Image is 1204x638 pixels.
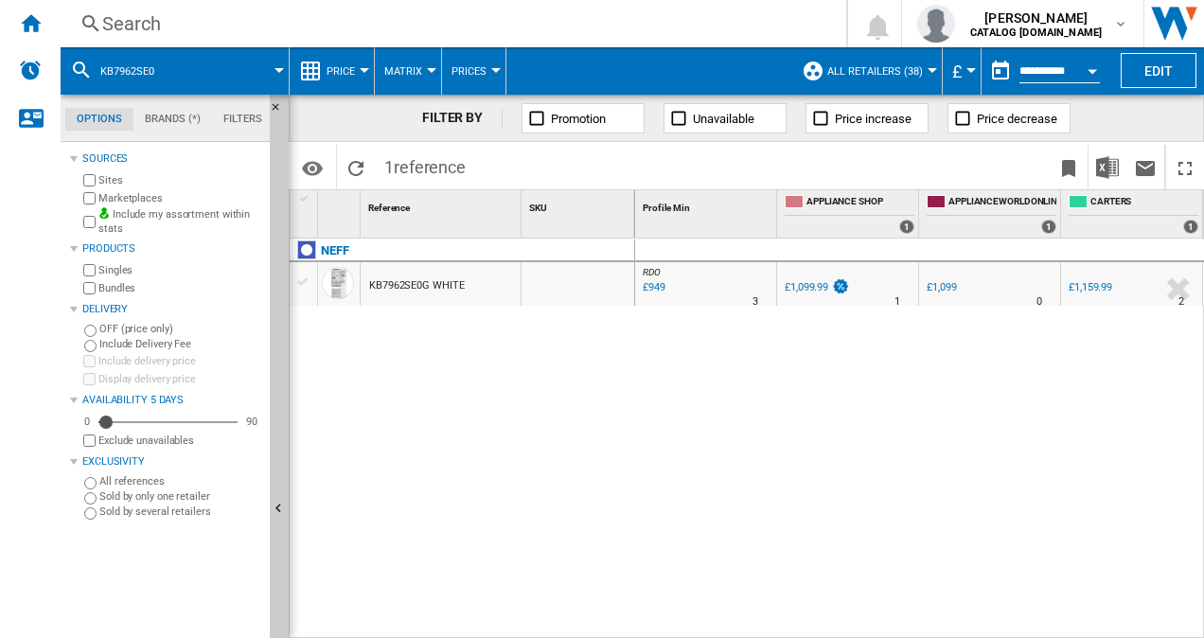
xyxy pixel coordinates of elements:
span: Matrix [384,65,422,78]
label: Marketplaces [98,191,262,205]
button: KB7962SE0 [100,47,173,95]
img: alerts-logo.svg [19,59,42,81]
label: Display delivery price [98,372,262,386]
b: CATALOG [DOMAIN_NAME] [970,27,1102,39]
input: Display delivery price [83,373,96,385]
span: KB7962SE0 [100,65,154,78]
div: All Retailers (38) [802,47,932,95]
div: Delivery Time : 0 day [1036,292,1042,311]
button: Download in Excel [1089,145,1126,189]
div: Sort None [639,190,776,220]
label: Sites [98,173,262,187]
button: Price [327,47,364,95]
div: CARTERS 1 offers sold by CARTERS [1065,190,1202,238]
div: Reference Sort None [364,190,521,220]
button: Hide [270,95,292,129]
div: Delivery [82,302,262,317]
md-menu: Currency [943,47,982,95]
button: Price decrease [947,103,1071,133]
span: Unavailable [693,112,754,126]
div: 1 offers sold by APPLIANCEWORLDONLINE [1041,220,1056,234]
button: Bookmark this report [1050,145,1088,189]
div: FILTER BY [422,109,503,128]
div: Last updated : Tuesday, 2 September 2025 08:42 [640,278,665,297]
button: Edit [1121,53,1196,88]
div: Profile Min Sort None [639,190,776,220]
img: promotionV3.png [831,278,850,294]
div: Sort None [322,190,360,220]
label: Sold by only one retailer [99,489,262,504]
span: Price increase [835,112,912,126]
input: Include Delivery Fee [84,340,97,352]
button: Reload [337,145,375,189]
div: APPLIANCE SHOP 1 offers sold by APPLIANCE SHOP [781,190,918,238]
md-slider: Availability [98,413,238,432]
button: Promotion [522,103,645,133]
div: £1,099.99 [785,281,828,293]
div: KB7962SE0G WHITE [369,264,464,308]
input: Include delivery price [83,355,96,367]
div: Sort None [364,190,521,220]
img: excel-24x24.png [1096,156,1119,179]
label: Bundles [98,281,262,295]
div: Exclusivity [82,454,262,470]
button: Open calendar [1075,51,1109,85]
div: 90 [241,415,262,429]
div: £1,099.99 [782,278,850,297]
label: Singles [98,263,262,277]
input: Bundles [83,282,96,294]
div: Delivery Time : 1 day [894,292,900,311]
input: Marketplaces [83,192,96,204]
button: Prices [451,47,496,95]
span: APPLIANCEWORLDONLINE [948,195,1056,211]
button: Send this report by email [1126,145,1164,189]
div: £1,159.99 [1066,278,1112,297]
input: OFF (price only) [84,325,97,337]
button: Options [293,151,331,185]
input: Display delivery price [83,434,96,447]
input: Singles [83,264,96,276]
div: Delivery Time : 3 days [752,292,758,311]
span: CARTERS [1090,195,1198,211]
label: Include my assortment within stats [98,207,262,237]
span: Price [327,65,355,78]
span: Profile Min [643,203,690,213]
button: Unavailable [664,103,787,133]
span: SKU [529,203,547,213]
button: Price increase [806,103,929,133]
input: Sites [83,174,96,186]
div: 1 offers sold by APPLIANCE SHOP [899,220,914,234]
label: Include Delivery Fee [99,337,262,351]
button: Matrix [384,47,432,95]
span: [PERSON_NAME] [970,9,1102,27]
label: OFF (price only) [99,322,262,336]
span: APPLIANCE SHOP [806,195,914,211]
div: Sort None [525,190,634,220]
span: reference [394,157,466,177]
label: Sold by several retailers [99,505,262,519]
div: SKU Sort None [525,190,634,220]
label: Include delivery price [98,354,262,368]
div: £1,099 [927,281,956,293]
div: KB7962SE0 [70,47,279,95]
input: All references [84,477,97,489]
div: 0 [80,415,95,429]
div: APPLIANCEWORLDONLINE 1 offers sold by APPLIANCEWORLDONLINE [923,190,1060,238]
span: Reference [368,203,410,213]
input: Include my assortment within stats [83,210,96,234]
div: 1 offers sold by CARTERS [1183,220,1198,234]
input: Sold by only one retailer [84,492,97,505]
div: Products [82,241,262,257]
md-tab-item: Options [65,108,133,131]
button: £ [952,47,971,95]
div: Availability 5 Days [82,393,262,408]
input: Sold by several retailers [84,507,97,520]
div: £1,159.99 [1069,281,1112,293]
span: £ [952,62,962,81]
img: profile.jpg [917,5,955,43]
button: All Retailers (38) [827,47,932,95]
div: £1,099 [924,278,956,297]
